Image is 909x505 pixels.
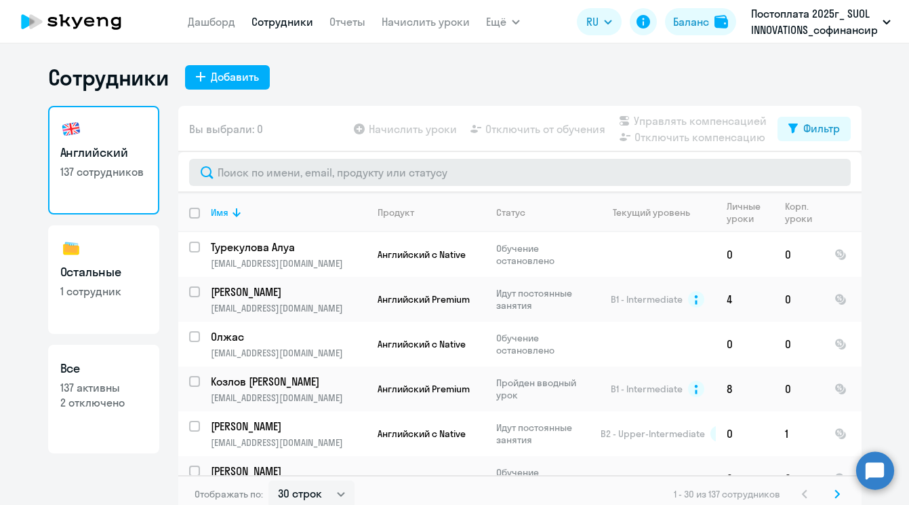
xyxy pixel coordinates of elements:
[211,419,364,434] p: [PERSON_NAME]
[378,472,465,485] span: Английский General
[496,422,589,446] p: Идут постоянные занятия
[611,293,683,305] span: B1 - Intermediate
[211,206,228,219] div: Имя
[211,302,366,314] p: [EMAIL_ADDRESS][DOMAIN_NAME]
[774,367,824,411] td: 0
[613,206,690,219] div: Текущий уровень
[774,411,824,456] td: 1
[60,395,147,410] p: 2 отключено
[486,14,506,30] span: Ещё
[577,8,622,35] button: RU
[211,284,364,299] p: [PERSON_NAME]
[378,206,485,219] div: Продукт
[211,347,366,359] p: [EMAIL_ADDRESS][DOMAIN_NAME]
[60,263,147,281] h3: Остальные
[378,293,470,305] span: Английский Premium
[60,164,147,179] p: 137 сотрудников
[211,240,366,255] a: Турекулова Алуа
[188,15,235,29] a: Дашборд
[211,374,366,389] a: Козлов [PERSON_NAME]
[211,419,366,434] a: [PERSON_NAME]
[716,277,774,322] td: 4
[774,456,824,501] td: 0
[496,242,589,267] p: Обучение остановлено
[774,277,824,322] td: 0
[378,338,466,350] span: Английский с Native
[601,428,705,440] span: B2 - Upper-Intermediate
[751,5,877,38] p: Постоплата 2025г_ SUOL INNOVATIONS_софинансирование 50/50, ИН14, ООО
[60,284,147,299] p: 1 сотрудник
[744,5,897,38] button: Постоплата 2025г_ SUOL INNOVATIONS_софинансирование 50/50, ИН14, ООО
[211,69,259,85] div: Добавить
[378,206,414,219] div: Продукт
[496,466,589,491] p: Обучение остановлено
[716,367,774,411] td: 8
[211,240,364,255] p: Турекулова Алуа
[211,464,366,479] a: [PERSON_NAME]
[611,383,683,395] span: B1 - Intermediate
[496,377,589,401] p: Пройден вводный урок
[496,287,589,312] p: Идут постоянные занятия
[329,15,365,29] a: Отчеты
[48,64,169,91] h1: Сотрудники
[601,206,715,219] div: Текущий уровень
[189,121,263,137] span: Вы выбрали: 0
[674,488,780,500] span: 1 - 30 из 137 сотрудников
[378,428,466,440] span: Английский с Native
[211,374,364,389] p: Козлов [PERSON_NAME]
[211,329,364,344] p: Олжас
[195,488,263,500] span: Отображать по:
[714,15,728,29] img: balance
[211,436,366,449] p: [EMAIL_ADDRESS][DOMAIN_NAME]
[211,206,366,219] div: Имя
[48,345,159,453] a: Все137 активны2 отключено
[727,200,773,225] div: Личные уроки
[716,322,774,367] td: 0
[496,332,589,356] p: Обучение остановлено
[665,8,736,35] button: Балансbalance
[673,14,709,30] div: Баланс
[211,284,366,299] a: [PERSON_NAME]
[803,120,840,136] div: Фильтр
[496,206,589,219] div: Статус
[189,159,851,186] input: Поиск по имени, email, продукту или статусу
[716,456,774,501] td: 0
[586,14,599,30] span: RU
[60,238,82,259] img: others
[774,322,824,367] td: 0
[785,200,823,225] div: Корп. уроки
[251,15,313,29] a: Сотрудники
[777,117,851,141] button: Фильтр
[60,380,147,395] p: 137 активны
[496,206,525,219] div: Статус
[185,65,270,90] button: Добавить
[211,257,366,269] p: [EMAIL_ADDRESS][DOMAIN_NAME]
[211,392,366,404] p: [EMAIL_ADDRESS][DOMAIN_NAME]
[211,464,364,479] p: [PERSON_NAME]
[211,329,366,344] a: Олжас
[774,232,824,277] td: 0
[60,118,82,140] img: english
[60,144,147,162] h3: Английский
[48,225,159,334] a: Остальные1 сотрудник
[382,15,470,29] a: Начислить уроки
[785,200,814,225] div: Корп. уроки
[378,248,466,261] span: Английский с Native
[48,106,159,214] a: Английский137 сотрудников
[727,200,765,225] div: Личные уроки
[716,232,774,277] td: 0
[60,360,147,377] h3: Все
[378,383,470,395] span: Английский Premium
[486,8,520,35] button: Ещё
[716,411,774,456] td: 0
